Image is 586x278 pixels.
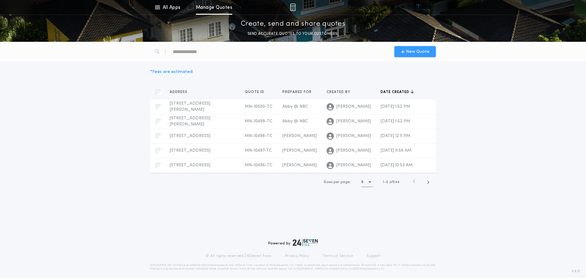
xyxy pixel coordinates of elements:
[381,89,414,95] button: Date created
[245,148,272,153] span: MN-10497-TC
[394,46,436,57] button: New Quote
[170,163,210,168] span: [STREET_ADDRESS]
[407,4,430,10] img: vs-icon
[294,268,324,270] a: [URL][DOMAIN_NAME]
[336,133,371,139] span: [PERSON_NAME]
[206,254,272,258] p: © All rights reserved. 24|Seven Fees
[248,31,338,37] p: SEND ACCURATE QUOTES TO YOUR CUSTOMERS.
[381,134,410,138] span: [DATE] 12:11 PM
[293,239,318,246] img: logo
[406,49,429,55] span: New Quote
[282,90,313,95] span: Prepared for
[245,134,273,138] span: MN-10498-TC
[383,180,384,184] span: 1
[170,90,189,95] span: Address
[170,134,210,138] span: [STREET_ADDRESS]
[324,180,351,184] span: Rows per page:
[381,119,410,124] span: [DATE] 1:52 PM
[150,69,194,75] div: * Fees are estimated.
[327,90,352,95] span: Created by
[245,89,269,95] button: Quote ID
[170,116,210,127] span: [STREET_ADDRESS][PERSON_NAME]
[367,254,380,258] a: Support
[245,90,266,95] span: Quote ID
[327,89,355,95] button: Created by
[245,104,273,109] span: MN-10500-TC
[282,134,317,138] span: [PERSON_NAME]
[336,148,371,154] span: [PERSON_NAME]
[170,148,210,153] span: [STREET_ADDRESS]
[282,119,308,124] span: Abby @ NBC
[336,118,371,125] span: [PERSON_NAME]
[381,163,413,168] span: [DATE] 10:03 AM
[361,177,373,187] button: 5
[282,104,308,109] span: Abby @ NBC
[381,148,411,153] span: [DATE] 11:56 AM
[245,163,273,168] span: MN-10496-TC
[572,269,580,274] span: 3.8.0
[361,179,364,185] h1: 5
[170,101,210,112] span: [STREET_ADDRESS][PERSON_NAME]
[386,180,388,184] span: 5
[389,179,399,185] span: of 544
[323,254,353,258] a: Terms of Service
[268,239,318,246] div: Powered by
[290,4,296,11] img: img
[241,19,345,29] p: Create, send and share quotes
[282,148,317,153] span: [PERSON_NAME]
[336,162,371,168] span: [PERSON_NAME]
[381,90,411,95] span: Date created
[285,254,309,258] a: Privacy Policy
[170,89,192,95] button: Address
[150,263,436,271] p: DISCLAIMER: This estimate is provided for informational purposes only. 24|Seven Fees, a product o...
[245,119,273,124] span: MN-10499-TC
[336,104,371,110] span: [PERSON_NAME]
[282,163,317,168] span: [PERSON_NAME]
[381,104,410,109] span: [DATE] 1:52 PM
